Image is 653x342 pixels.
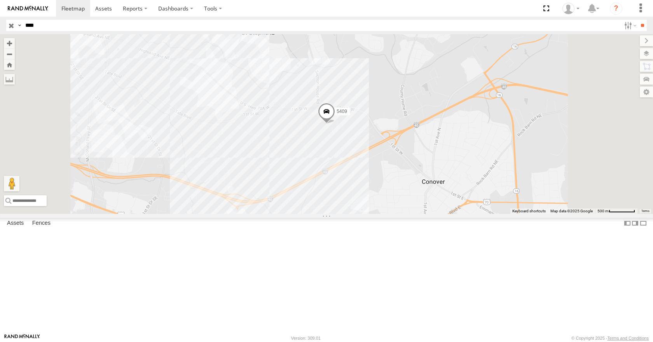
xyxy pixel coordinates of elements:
button: Keyboard shortcuts [512,208,546,214]
label: Dock Summary Table to the Right [631,218,639,229]
label: Fences [28,218,54,229]
label: Assets [3,218,28,229]
img: rand-logo.svg [8,6,48,11]
label: Measure [4,74,15,85]
label: Search Query [16,20,23,31]
span: 500 m [597,209,609,213]
button: Map Scale: 500 m per 64 pixels [595,208,637,214]
a: Terms (opens in new tab) [641,209,650,212]
label: Map Settings [640,87,653,97]
span: Map data ©2025 Google [550,209,593,213]
button: Zoom in [4,38,15,49]
div: Version: 309.01 [291,336,321,340]
label: Dock Summary Table to the Left [623,218,631,229]
a: Visit our Website [4,334,40,342]
label: Search Filter Options [621,20,638,31]
label: Hide Summary Table [639,218,647,229]
button: Zoom out [4,49,15,59]
i: ? [610,2,622,15]
div: © Copyright 2025 - [571,336,649,340]
div: Todd Sigmon [560,3,582,14]
span: 5409 [337,109,347,114]
a: Terms and Conditions [608,336,649,340]
button: Drag Pegman onto the map to open Street View [4,176,19,191]
button: Zoom Home [4,59,15,70]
